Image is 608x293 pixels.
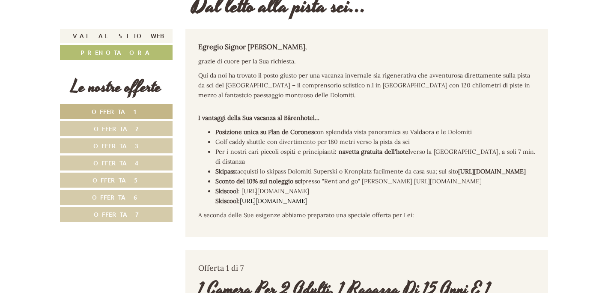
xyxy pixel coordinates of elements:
span: Offerta 2 [94,125,139,133]
span: presso "Rent and go" [PERSON_NAME] [URL][DOMAIN_NAME] [215,177,482,185]
span: Qui da noi ha trovato il posto giusto per una vacanza invernale sia rigenerativa che avventurosa ... [198,72,530,99]
span: Offerta 6 [92,193,140,201]
strong: Egregio Signor [PERSON_NAME] [198,42,307,51]
span: con splendida vista panoramica su Valdaora e le Dolomiti [314,128,472,136]
span: acquisti lo skipass Dolomiti Superski o Kronplatz facilmente da casa sua; sul sito [237,167,526,175]
span: Posizione unica su Plan de Corones [215,128,314,136]
a: Prenota ora [60,45,173,60]
strong: [URL][DOMAIN_NAME] [458,167,526,175]
strong: Skiscool: [215,197,240,205]
div: Le nostre offerte [60,75,173,99]
span: Offerta 1 di 7 [198,263,244,273]
a: Vai al sito web [60,29,173,43]
strong: I vantaggi della Sua vacanza al Bärenhotel… [198,114,319,122]
strong: : navetta gratuita dell'hotel [335,148,410,155]
span: Offerta 7 [94,210,139,218]
span: : [URL][DOMAIN_NAME] [215,187,309,205]
span: Offerta 3 [93,142,139,150]
span: Offerta 4 [93,159,139,167]
span: Per i nostri cari piccoli ospiti e principianti verso la [GEOGRAPHIC_DATA], a soli 7 min. di dist... [215,148,536,165]
strong: Skiscool [215,187,238,195]
strong: Sconto del 10% sul noleggio sci [215,177,302,185]
span: Skipass: [215,167,237,175]
span: Golf caddy shuttle con divertimento per 180 metri verso la pista da sci [215,138,410,146]
span: Offerta 1 [92,108,141,116]
em: , [305,43,307,51]
span: grazie di cuore per la Sua richiesta. [198,57,295,65]
a: [URL][DOMAIN_NAME] [240,197,307,205]
span: Offerta 5 [92,176,140,184]
span: A seconda delle Sue esigenze abbiamo preparato una speciale offerta per Lei: [198,211,414,219]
